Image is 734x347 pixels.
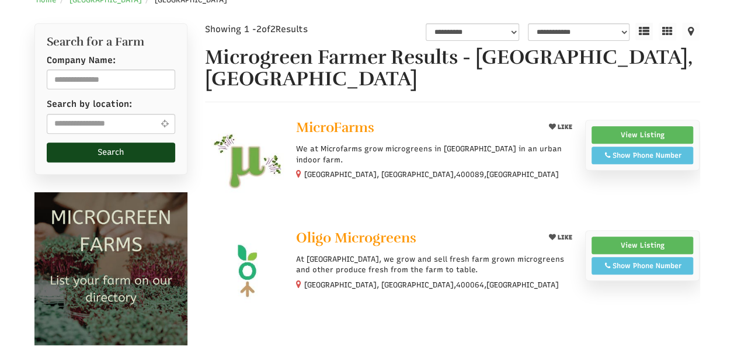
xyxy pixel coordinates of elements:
[304,170,559,179] small: [GEOGRAPHIC_DATA], [GEOGRAPHIC_DATA], ,
[205,47,700,91] h1: Microgreen Farmer Results - [GEOGRAPHIC_DATA], [GEOGRAPHIC_DATA]
[304,280,559,289] small: [GEOGRAPHIC_DATA], [GEOGRAPHIC_DATA], ,
[270,24,276,34] span: 2
[426,23,519,41] select: overall_rating_filter-1
[158,119,171,128] i: Use Current Location
[47,98,132,110] label: Search by location:
[598,150,687,161] div: Show Phone Number
[34,192,188,346] img: Microgreen Farms list your microgreen farm today
[592,126,694,144] a: View Listing
[456,169,484,180] span: 400089
[205,230,287,313] img: Oligo Microgreens
[598,261,687,271] div: Show Phone Number
[205,120,287,202] img: MicroFarms
[296,230,535,248] a: Oligo Microgreens
[296,119,374,136] span: MicroFarms
[486,280,559,290] span: [GEOGRAPHIC_DATA]
[556,123,572,131] span: LIKE
[47,143,176,162] button: Search
[296,254,576,275] p: At [GEOGRAPHIC_DATA], we grow and sell fresh farm grown microgreens and other produce fresh from ...
[296,144,576,165] p: We at Microfarms grow microgreens in [GEOGRAPHIC_DATA] in an urban indoor farm.
[296,229,416,247] span: Oligo Microgreens
[47,54,116,67] label: Company Name:
[556,234,572,241] span: LIKE
[545,230,576,245] button: LIKE
[205,23,370,36] div: Showing 1 - of Results
[545,120,576,134] button: LIKE
[592,237,694,254] a: View Listing
[456,280,484,290] span: 400064
[47,36,176,48] h2: Search for a Farm
[256,24,262,34] span: 2
[296,120,535,138] a: MicroFarms
[486,169,559,180] span: [GEOGRAPHIC_DATA]
[528,23,630,41] select: sortbox-1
